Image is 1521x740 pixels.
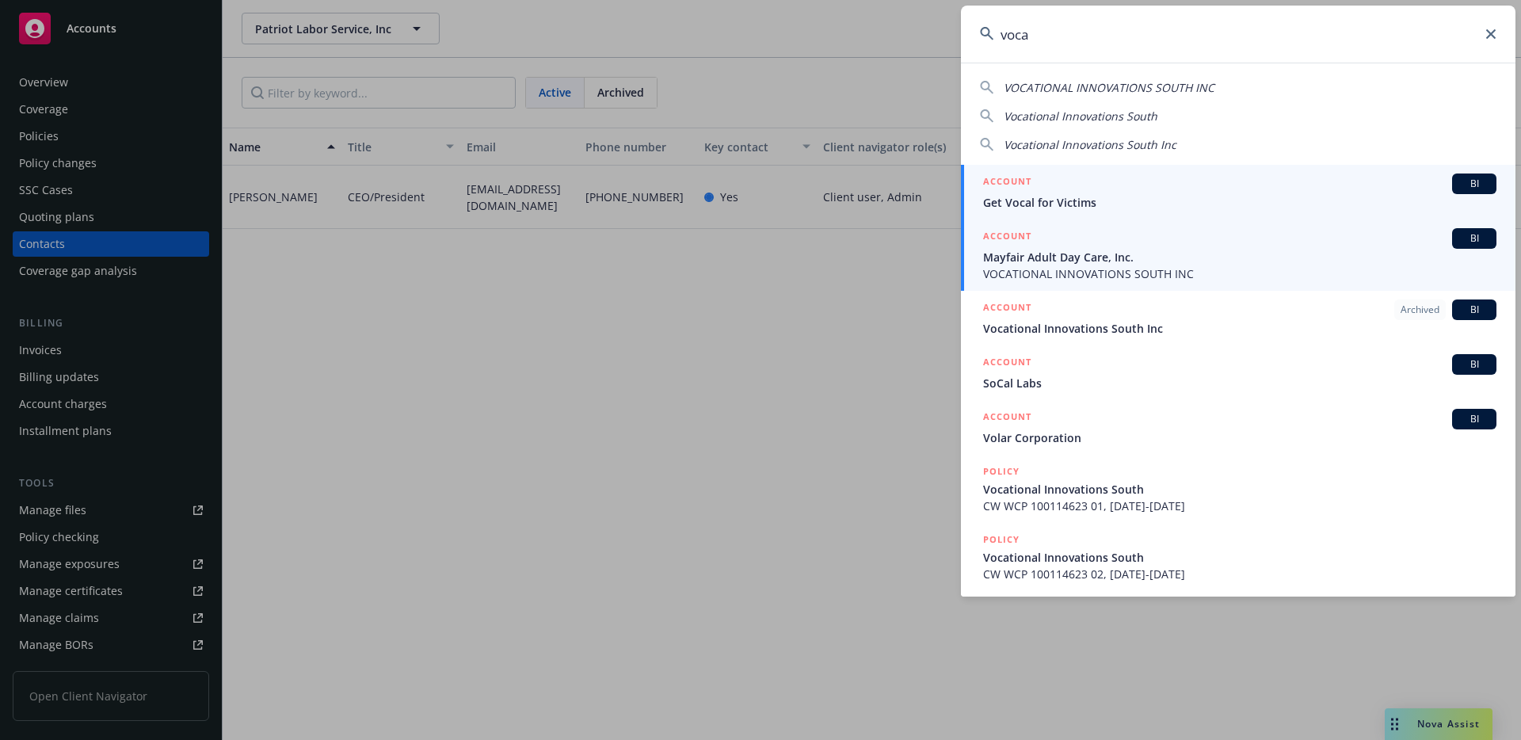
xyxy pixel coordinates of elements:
[1004,109,1157,124] span: Vocational Innovations South
[1458,303,1490,317] span: BI
[983,498,1496,514] span: CW WCP 100114623 01, [DATE]-[DATE]
[983,249,1496,265] span: Mayfair Adult Day Care, Inc.
[983,463,1020,479] h5: POLICY
[983,174,1031,193] h5: ACCOUNT
[983,228,1031,247] h5: ACCOUNT
[1458,357,1490,372] span: BI
[1004,80,1214,95] span: VOCATIONAL INNOVATIONS SOUTH INC
[961,400,1515,455] a: ACCOUNTBIVolar Corporation
[983,566,1496,582] span: CW WCP 100114623 02, [DATE]-[DATE]
[983,532,1020,547] h5: POLICY
[961,165,1515,219] a: ACCOUNTBIGet Vocal for Victims
[1401,303,1439,317] span: Archived
[961,6,1515,63] input: Search...
[961,291,1515,345] a: ACCOUNTArchivedBIVocational Innovations South Inc
[1004,137,1176,152] span: Vocational Innovations South Inc
[983,375,1496,391] span: SoCal Labs
[961,523,1515,591] a: POLICYVocational Innovations SouthCW WCP 100114623 02, [DATE]-[DATE]
[961,345,1515,400] a: ACCOUNTBISoCal Labs
[1458,177,1490,191] span: BI
[983,429,1496,446] span: Volar Corporation
[983,409,1031,428] h5: ACCOUNT
[983,265,1496,282] span: VOCATIONAL INNOVATIONS SOUTH INC
[983,299,1031,319] h5: ACCOUNT
[983,320,1496,337] span: Vocational Innovations South Inc
[983,354,1031,373] h5: ACCOUNT
[961,219,1515,291] a: ACCOUNTBIMayfair Adult Day Care, Inc.VOCATIONAL INNOVATIONS SOUTH INC
[983,549,1496,566] span: Vocational Innovations South
[1458,412,1490,426] span: BI
[983,481,1496,498] span: Vocational Innovations South
[983,194,1496,211] span: Get Vocal for Victims
[961,455,1515,523] a: POLICYVocational Innovations SouthCW WCP 100114623 01, [DATE]-[DATE]
[1458,231,1490,246] span: BI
